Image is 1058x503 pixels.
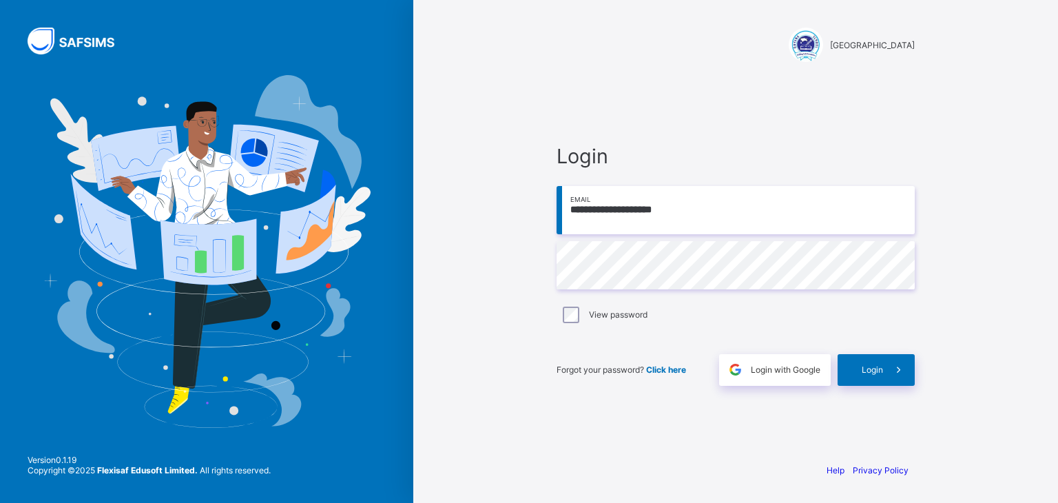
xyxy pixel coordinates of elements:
label: View password [589,309,647,320]
img: google.396cfc9801f0270233282035f929180a.svg [727,362,743,378]
a: Help [827,465,844,475]
a: Privacy Policy [853,465,909,475]
span: Login [557,144,915,168]
span: Copyright © 2025 All rights reserved. [28,465,271,475]
span: Forgot your password? [557,365,686,375]
span: [GEOGRAPHIC_DATA] [830,40,915,50]
span: Version 0.1.19 [28,455,271,465]
a: Click here [646,365,686,375]
img: SAFSIMS Logo [28,28,131,54]
span: Login [862,365,883,375]
span: Login with Google [751,365,820,375]
img: Hero Image [43,75,371,428]
strong: Flexisaf Edusoft Limited. [97,465,198,475]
